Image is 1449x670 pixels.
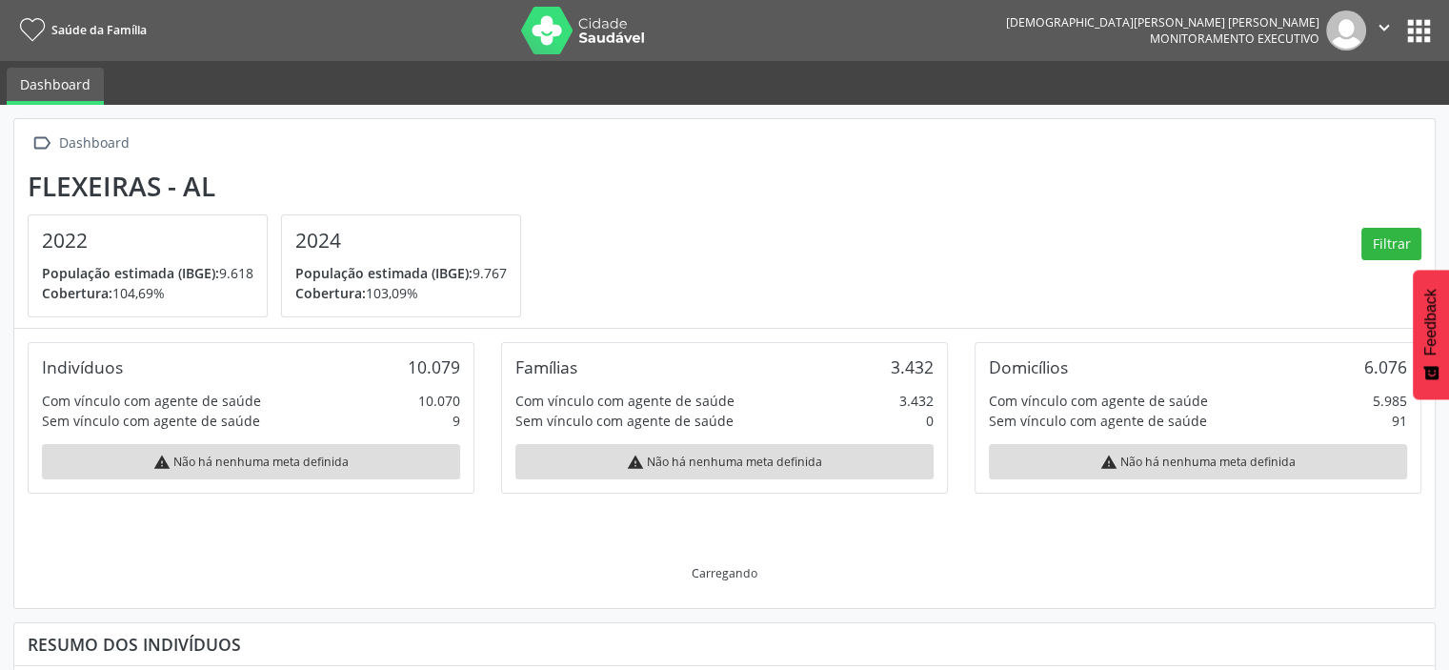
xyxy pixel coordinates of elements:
[515,356,577,377] div: Famílias
[153,454,171,471] i: warning
[692,565,757,581] div: Carregando
[13,14,147,46] a: Saúde da Família
[42,284,112,302] span: Cobertura:
[1413,270,1449,399] button: Feedback - Mostrar pesquisa
[42,411,260,431] div: Sem vínculo com agente de saúde
[42,444,460,479] div: Não há nenhuma meta definida
[295,264,473,282] span: População estimada (IBGE):
[627,454,644,471] i: warning
[1392,411,1407,431] div: 91
[42,263,253,283] p: 9.618
[1326,10,1366,51] img: img
[295,284,366,302] span: Cobertura:
[42,283,253,303] p: 104,69%
[1374,17,1395,38] i: 
[989,356,1068,377] div: Domicílios
[51,22,147,38] span: Saúde da Família
[926,411,934,431] div: 0
[515,391,735,411] div: Com vínculo com agente de saúde
[515,411,734,431] div: Sem vínculo com agente de saúde
[42,391,261,411] div: Com vínculo com agente de saúde
[1150,30,1319,47] span: Monitoramento Executivo
[1373,391,1407,411] div: 5.985
[42,356,123,377] div: Indivíduos
[1364,356,1407,377] div: 6.076
[453,411,460,431] div: 9
[295,229,507,253] h4: 2024
[899,391,934,411] div: 3.432
[515,444,934,479] div: Não há nenhuma meta definida
[28,634,1421,655] div: Resumo dos indivíduos
[408,356,460,377] div: 10.079
[7,68,104,105] a: Dashboard
[891,356,934,377] div: 3.432
[42,264,219,282] span: População estimada (IBGE):
[418,391,460,411] div: 10.070
[1402,14,1436,48] button: apps
[989,391,1208,411] div: Com vínculo com agente de saúde
[28,130,132,157] a:  Dashboard
[1422,289,1439,355] span: Feedback
[28,171,534,202] div: Flexeiras - AL
[295,263,507,283] p: 9.767
[1361,228,1421,260] button: Filtrar
[989,444,1407,479] div: Não há nenhuma meta definida
[55,130,132,157] div: Dashboard
[1100,454,1117,471] i: warning
[28,130,55,157] i: 
[1366,10,1402,51] button: 
[295,283,507,303] p: 103,09%
[1006,14,1319,30] div: [DEMOGRAPHIC_DATA][PERSON_NAME] [PERSON_NAME]
[42,229,253,253] h4: 2022
[989,411,1207,431] div: Sem vínculo com agente de saúde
